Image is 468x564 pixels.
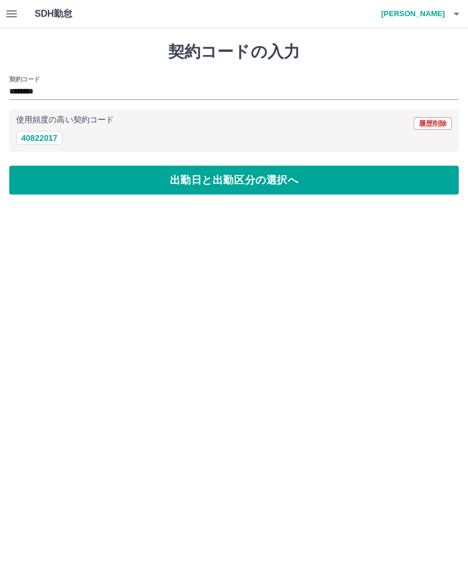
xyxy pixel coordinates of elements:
button: 40822017 [16,131,62,145]
h1: 契約コードの入力 [9,42,459,62]
h2: 契約コード [9,74,40,84]
p: 使用頻度の高い契約コード [16,116,114,124]
button: 履歴削除 [414,117,452,130]
button: 出勤日と出勤区分の選択へ [9,166,459,195]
